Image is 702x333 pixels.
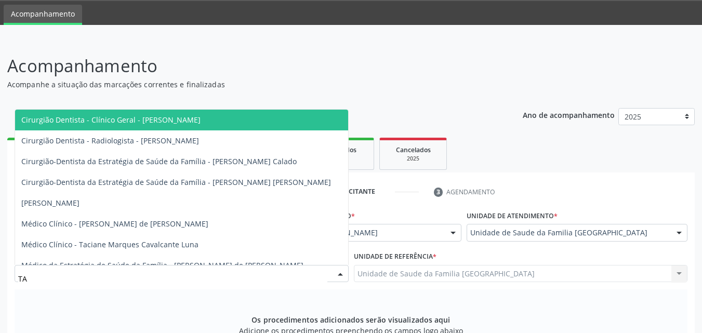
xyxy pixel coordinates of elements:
[387,155,439,163] div: 2025
[251,314,450,325] span: Os procedimentos adicionados serão visualizados aqui
[21,239,198,249] span: Médico Clínico - Taciane Marques Cavalcante Luna
[21,260,303,270] span: Médico da Estratégia de Saúde da Família - [PERSON_NAME] de [PERSON_NAME]
[7,79,488,90] p: Acompanhe a situação das marcações correntes e finalizadas
[18,269,327,289] input: Profissional solicitante
[21,115,201,125] span: Cirurgião Dentista - Clínico Geral - [PERSON_NAME]
[354,249,436,265] label: Unidade de referência
[523,108,615,121] p: Ano de acompanhamento
[7,53,488,79] p: Acompanhamento
[467,208,558,224] label: Unidade de atendimento
[21,219,208,229] span: Médico Clínico - [PERSON_NAME] de [PERSON_NAME]
[396,145,431,154] span: Cancelados
[21,177,331,187] span: Cirurgião-Dentista da Estratégia de Saúde da Família - [PERSON_NAME] [PERSON_NAME]
[4,5,82,25] a: Acompanhamento
[21,156,297,166] span: Cirurgião-Dentista da Estratégia de Saúde da Família - [PERSON_NAME] Calado
[320,228,440,238] span: [PERSON_NAME]
[470,228,666,238] span: Unidade de Saude da Familia [GEOGRAPHIC_DATA]
[21,136,199,145] span: Cirurgião Dentista - Radiologista - [PERSON_NAME]
[21,198,80,208] span: [PERSON_NAME]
